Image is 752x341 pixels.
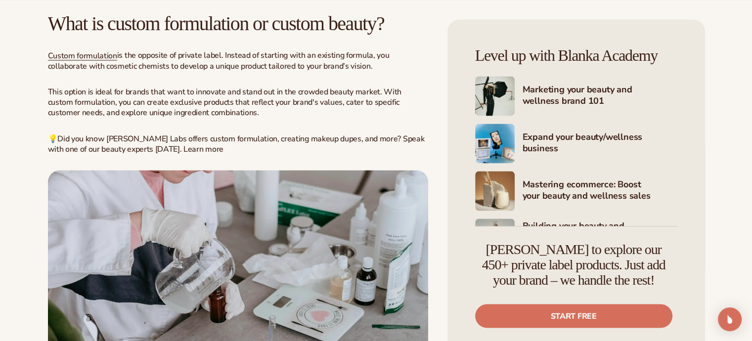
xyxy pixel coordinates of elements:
[523,132,677,156] h4: Expand your beauty/wellness business
[475,47,677,65] h4: Level up with Blanka Academy
[48,86,401,118] span: This option is ideal for brands that want to innovate and stand out in the crowded beauty market....
[718,307,742,331] div: Open Intercom Messenger
[475,219,515,258] img: Shopify Image 5
[475,77,677,116] a: Shopify Image 2 Marketing your beauty and wellness brand 101
[475,124,515,164] img: Shopify Image 3
[475,219,677,258] a: Shopify Image 5 Building your beauty and wellness brand with [PERSON_NAME]
[475,77,515,116] img: Shopify Image 2
[523,179,677,204] h4: Mastering ecommerce: Boost your beauty and wellness sales
[475,171,515,211] img: Shopify Image 4
[475,304,672,328] a: Start free
[48,50,390,72] span: is the opposite of private label. Instead of starting with an existing formula, you collaborate w...
[475,243,672,288] h4: [PERSON_NAME] to explore our 450+ private label products. Just add your brand – we handle the rest!
[475,124,677,164] a: Shopify Image 3 Expand your beauty/wellness business
[523,85,677,109] h4: Marketing your beauty and wellness brand 101
[48,12,385,35] span: What is custom formulation or custom beauty?
[48,133,425,155] span: 💡Did you know [PERSON_NAME] Labs offers custom formulation, creating makeup dupes, and more? Spea...
[523,221,677,256] h4: Building your beauty and wellness brand with [PERSON_NAME]
[48,50,117,61] a: Custom formulation
[475,171,677,211] a: Shopify Image 4 Mastering ecommerce: Boost your beauty and wellness sales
